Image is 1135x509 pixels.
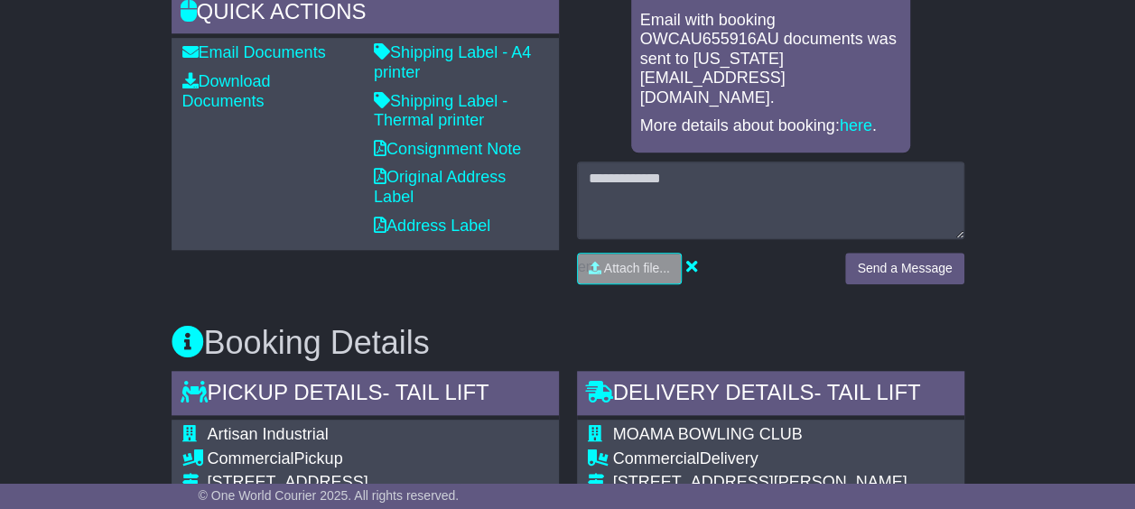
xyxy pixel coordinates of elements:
[845,253,963,284] button: Send a Message
[613,425,803,443] span: MOAMA BOWLING CLUB
[208,425,329,443] span: Artisan Industrial
[208,473,548,493] div: [STREET_ADDRESS]
[374,92,507,130] a: Shipping Label - Thermal printer
[374,168,506,206] a: Original Address Label
[382,380,488,404] span: - Tail Lift
[840,116,872,134] a: here
[374,43,531,81] a: Shipping Label - A4 printer
[208,449,548,469] div: Pickup
[814,380,920,404] span: - Tail Lift
[613,473,954,493] div: [STREET_ADDRESS][PERSON_NAME]
[577,371,964,420] div: Delivery Details
[172,371,559,420] div: Pickup Details
[374,140,521,158] a: Consignment Note
[640,11,901,108] p: Email with booking OWCAU655916AU documents was sent to [US_STATE][EMAIL_ADDRESS][DOMAIN_NAME].
[182,72,271,110] a: Download Documents
[613,449,700,467] span: Commercial
[208,449,294,467] span: Commercial
[182,43,326,61] a: Email Documents
[374,217,490,235] a: Address Label
[199,488,460,503] span: © One World Courier 2025. All rights reserved.
[613,449,954,469] div: Delivery
[172,325,964,361] h3: Booking Details
[640,116,901,136] p: More details about booking: .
